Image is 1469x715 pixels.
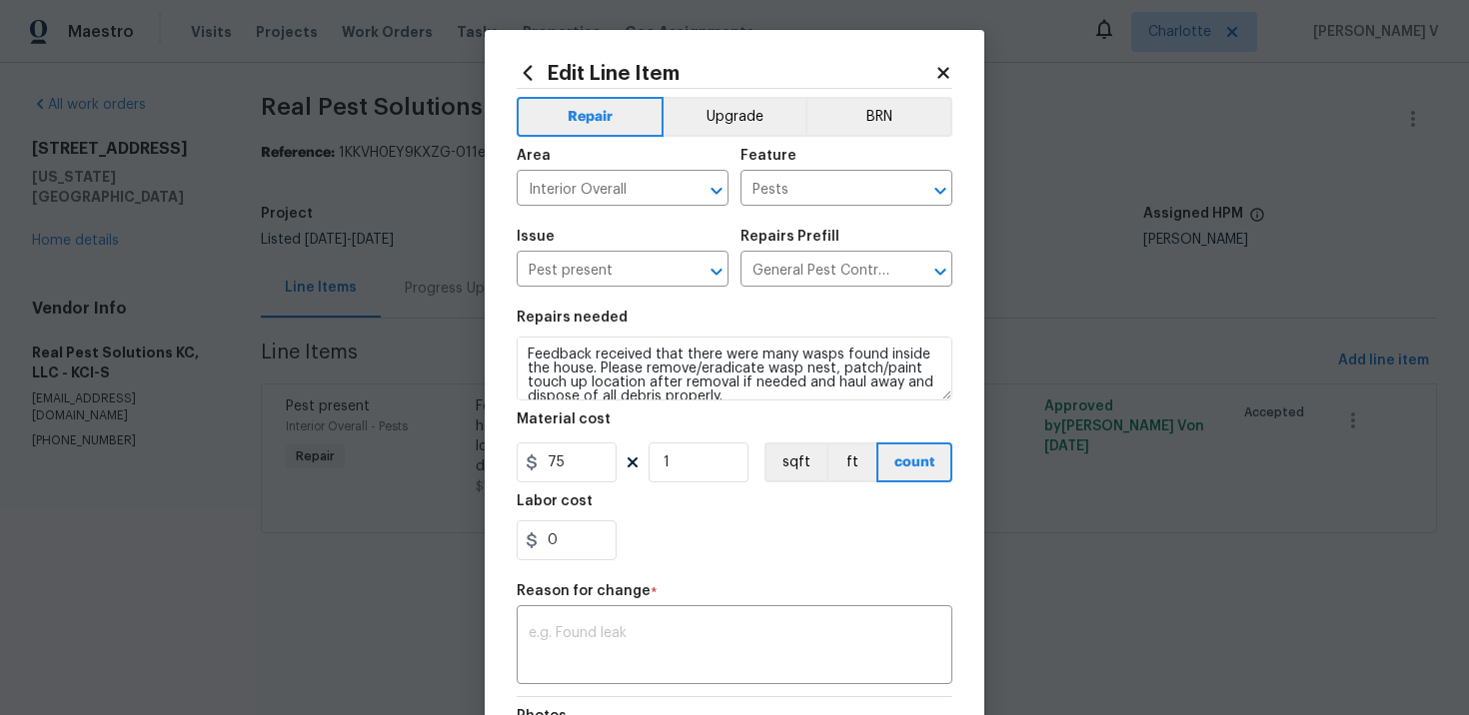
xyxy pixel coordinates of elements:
[517,149,551,163] h5: Area
[517,584,651,598] h5: Reason for change
[517,311,628,325] h5: Repairs needed
[703,258,731,286] button: Open
[517,230,555,244] h5: Issue
[703,177,731,205] button: Open
[876,442,952,482] button: count
[926,258,954,286] button: Open
[926,177,954,205] button: Open
[517,337,952,400] textarea: Feedback received that there were many wasps found inside the house. Please remove/eradicate wasp...
[826,442,876,482] button: ft
[740,230,839,244] h5: Repairs Prefill
[740,149,796,163] h5: Feature
[664,97,806,137] button: Upgrade
[517,412,611,426] h5: Material cost
[764,442,826,482] button: sqft
[517,494,593,508] h5: Labor cost
[517,62,934,84] h2: Edit Line Item
[805,97,952,137] button: BRN
[517,97,664,137] button: Repair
